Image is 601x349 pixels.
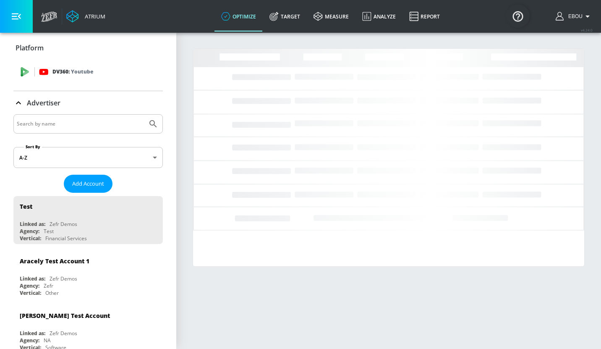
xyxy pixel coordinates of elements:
[44,282,53,289] div: Zefr
[307,1,355,31] a: measure
[13,91,163,115] div: Advertiser
[52,67,93,76] p: DV360:
[20,228,39,235] div: Agency:
[13,196,163,244] div: TestLinked as:Zefr DemosAgency:TestVertical:Financial Services
[556,11,593,21] button: Ebou
[20,235,41,242] div: Vertical:
[20,337,39,344] div: Agency:
[20,202,32,210] div: Test
[20,312,110,320] div: [PERSON_NAME] Test Account
[27,98,60,108] p: Advertiser
[214,1,263,31] a: optimize
[66,10,105,23] a: Atrium
[402,1,447,31] a: Report
[20,282,39,289] div: Agency:
[17,118,144,129] input: Search by name
[44,228,54,235] div: Test
[16,43,44,52] p: Platform
[20,257,89,265] div: Aracely Test Account 1
[581,28,593,32] span: v 4.24.0
[50,220,77,228] div: Zefr Demos
[64,175,112,193] button: Add Account
[24,144,42,150] label: Sort By
[20,289,41,297] div: Vertical:
[506,4,530,28] button: Open Resource Center
[13,147,163,168] div: A-Z
[263,1,307,31] a: Target
[72,179,104,189] span: Add Account
[565,13,583,19] span: login as: ebou.njie@zefr.com
[45,289,59,297] div: Other
[20,220,45,228] div: Linked as:
[20,330,45,337] div: Linked as:
[50,330,77,337] div: Zefr Demos
[13,251,163,299] div: Aracely Test Account 1Linked as:Zefr DemosAgency:ZefrVertical:Other
[13,36,163,60] div: Platform
[44,337,51,344] div: NA
[50,275,77,282] div: Zefr Demos
[71,67,93,76] p: Youtube
[20,275,45,282] div: Linked as:
[355,1,402,31] a: Analyze
[81,13,105,20] div: Atrium
[45,235,87,242] div: Financial Services
[13,59,163,84] div: DV360: Youtube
